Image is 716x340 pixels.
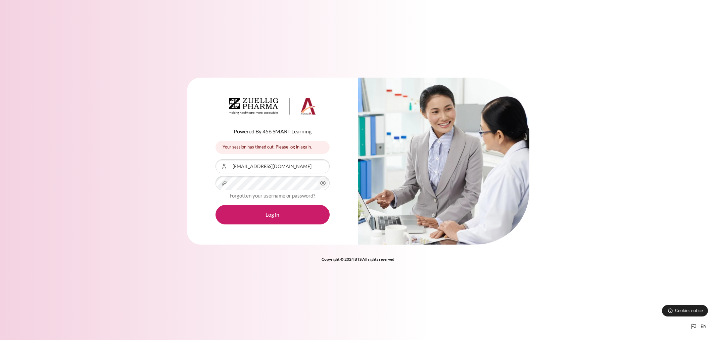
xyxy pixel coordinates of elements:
p: Powered By 456 SMART Learning [216,127,330,135]
img: Architeck [229,98,316,115]
div: Your session has timed out. Please log in again. [216,141,330,154]
button: Cookies notice [662,305,708,316]
strong: Copyright © 2024 BTS All rights reserved [322,257,394,262]
span: en [701,323,707,330]
span: Cookies notice [675,307,703,314]
input: Username or Email Address [216,159,330,173]
a: Architeck [229,98,316,117]
button: Log in [216,205,330,224]
button: Languages [687,320,709,333]
a: Forgotten your username or password? [230,193,315,199]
